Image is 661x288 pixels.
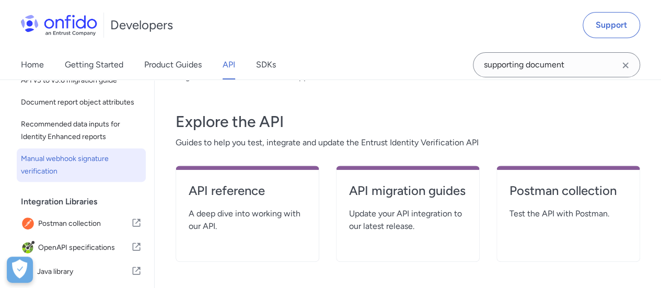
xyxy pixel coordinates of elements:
a: Home [21,50,44,79]
div: Integration Libraries [21,191,150,212]
span: API v3 to v3.6 migration guide [21,74,142,87]
a: API [223,50,235,79]
h4: API reference [189,182,306,199]
svg: Clear search field button [619,59,632,72]
img: Onfido Logo [21,15,97,36]
img: IconPostman collection [21,216,38,231]
img: IconOpenAPI specifications [21,240,38,255]
h4: API migration guides [349,182,467,199]
span: Guides to help you test, integrate and update the Entrust Identity Verification API [176,136,640,149]
span: OpenAPI specifications [38,240,131,255]
a: Manual webhook signature verification [17,148,146,182]
button: Open Preferences [7,257,33,283]
div: Cookie Preferences [7,257,33,283]
a: Product Guides [144,50,202,79]
input: Onfido search input field [473,52,640,77]
a: API v3 to v3.6 migration guide [17,70,146,91]
a: Postman collection [509,182,627,208]
span: Update your API integration to our latest release. [349,208,467,233]
a: Support [583,12,640,38]
a: API migration guides [349,182,467,208]
span: Test the API with Postman. [509,208,627,220]
span: Document report object attributes [21,96,142,109]
a: IconJava libraryJava library [17,260,146,283]
span: Java library [37,264,131,279]
a: IconOpenAPI specificationsOpenAPI specifications [17,236,146,259]
a: Document report object attributes [17,92,146,113]
a: IconPostman collectionPostman collection [17,212,146,235]
a: Recommended data inputs for Identity Enhanced reports [17,114,146,147]
h1: Developers [110,17,173,33]
a: Getting Started [65,50,123,79]
a: SDKs [256,50,276,79]
a: API reference [189,182,306,208]
span: Recommended data inputs for Identity Enhanced reports [21,118,142,143]
span: Manual webhook signature verification [21,153,142,178]
span: Postman collection [38,216,131,231]
h3: Explore the API [176,111,640,132]
span: A deep dive into working with our API. [189,208,306,233]
h4: Postman collection [509,182,627,199]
